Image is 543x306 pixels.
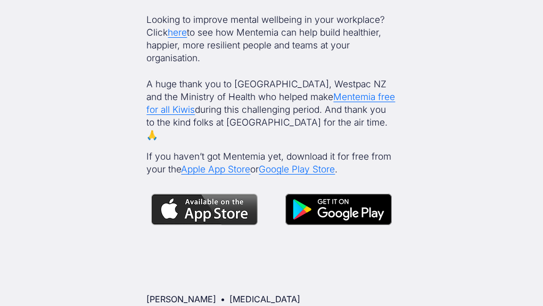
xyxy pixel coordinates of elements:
a: Apple App Store [181,163,250,175]
a: Mentemia free for all Kiwis [146,91,395,115]
p: If you haven’t got Mentemia yet, download it for free from your the or . [146,150,396,176]
a: here [168,27,187,38]
p: Looking to improve mental wellbeing in your workplace? Click to see how Mentemia can help build h... [146,13,396,142]
a: Google Play Store [259,163,335,175]
a: [MEDICAL_DATA] [229,294,300,304]
a: [PERSON_NAME] [146,294,216,304]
